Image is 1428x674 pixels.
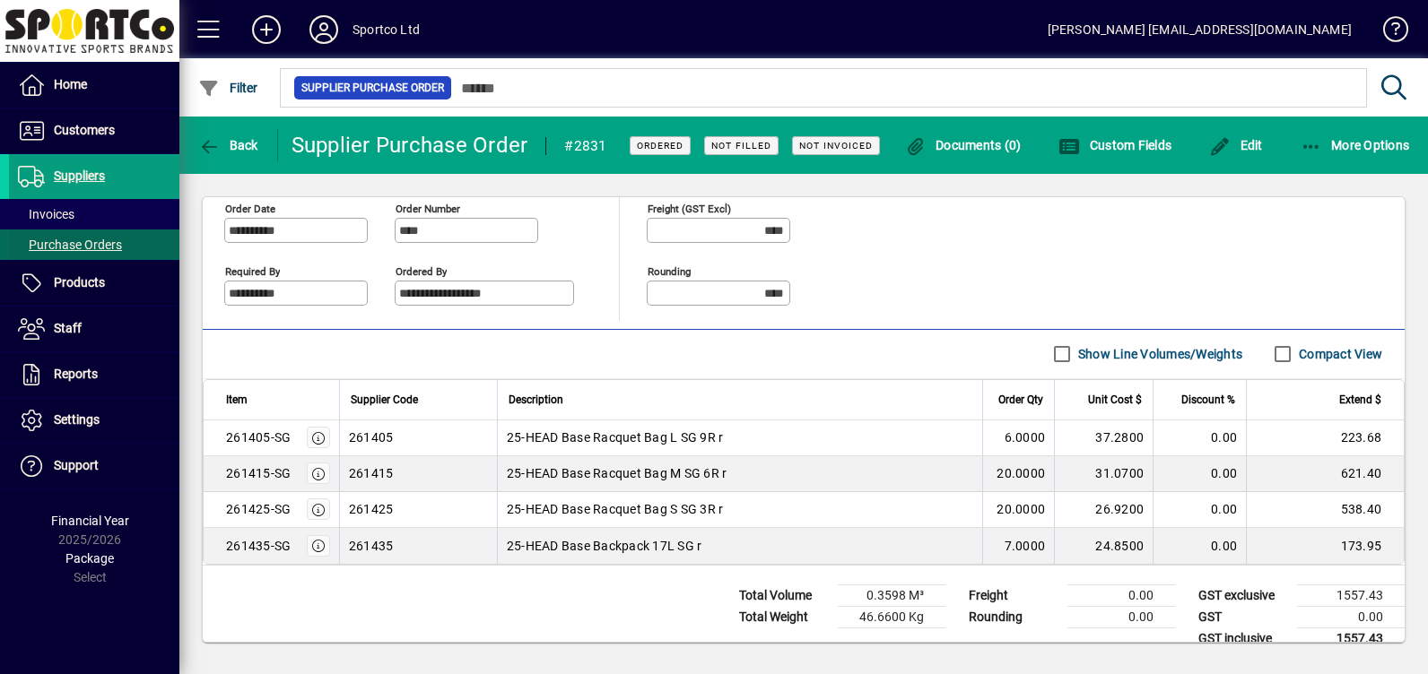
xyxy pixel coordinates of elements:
[9,261,179,306] a: Products
[54,77,87,91] span: Home
[9,229,179,260] a: Purchase Orders
[351,390,418,410] span: Supplier Code
[226,390,248,410] span: Item
[1054,129,1176,161] button: Custom Fields
[1297,606,1405,627] td: 0.00
[1088,390,1142,410] span: Unit Cost $
[238,13,295,46] button: Add
[960,606,1067,627] td: Rounding
[838,584,945,606] td: 0.3598 M³
[1181,390,1235,410] span: Discount %
[54,367,98,381] span: Reports
[292,131,528,160] div: Supplier Purchase Order
[396,264,447,277] mat-label: Ordered by
[1209,138,1263,152] span: Edit
[1054,456,1153,492] td: 31.0700
[1058,138,1171,152] span: Custom Fields
[1246,420,1404,456] td: 223.68
[225,264,280,277] mat-label: Required by
[339,492,497,528] td: 261425
[1295,345,1382,363] label: Compact View
[838,606,945,627] td: 46.6600 Kg
[982,528,1054,564] td: 7.0000
[637,140,684,151] span: Ordered
[225,202,275,214] mat-label: Order date
[1054,492,1153,528] td: 26.9200
[198,81,258,95] span: Filter
[54,458,99,472] span: Support
[396,202,460,214] mat-label: Order number
[9,398,179,443] a: Settings
[960,584,1067,606] td: Freight
[18,238,122,252] span: Purchase Orders
[179,129,278,161] app-page-header-button: Back
[1067,584,1175,606] td: 0.00
[1067,606,1175,627] td: 0.00
[65,551,114,566] span: Package
[1370,4,1406,62] a: Knowledge Base
[54,123,115,137] span: Customers
[1189,606,1297,627] td: GST
[1189,584,1297,606] td: GST exclusive
[339,420,497,456] td: 261405
[730,606,838,627] td: Total Weight
[799,140,873,151] span: Not Invoiced
[226,537,291,555] div: 261435-SG
[1301,138,1410,152] span: More Options
[982,456,1054,492] td: 20.0000
[9,63,179,108] a: Home
[9,108,179,153] a: Customers
[1246,492,1404,528] td: 538.40
[226,500,291,518] div: 261425-SG
[54,412,100,427] span: Settings
[54,321,82,335] span: Staff
[507,464,727,482] span: 25-HEAD Base Racquet Bag M SG 6R r
[54,168,105,183] span: Suppliers
[998,390,1043,410] span: Order Qty
[1153,492,1246,528] td: 0.00
[1153,528,1246,564] td: 0.00
[648,202,731,214] mat-label: Freight (GST excl)
[1153,456,1246,492] td: 0.00
[295,13,353,46] button: Profile
[1075,345,1242,363] label: Show Line Volumes/Weights
[1246,456,1404,492] td: 621.40
[1205,129,1267,161] button: Edit
[1189,627,1297,650] td: GST inclusive
[339,456,497,492] td: 261415
[301,79,444,97] span: Supplier Purchase Order
[198,138,258,152] span: Back
[507,537,702,555] span: 25-HEAD Base Backpack 17L SG r
[9,444,179,488] a: Support
[509,390,563,410] span: Description
[730,584,838,606] td: Total Volume
[1297,627,1405,650] td: 1557.43
[901,129,1026,161] button: Documents (0)
[1054,420,1153,456] td: 37.2800
[507,428,724,446] span: 25-HEAD Base Racquet Bag L SG 9R r
[982,492,1054,528] td: 20.0000
[9,307,179,351] a: Staff
[648,264,691,277] mat-label: Rounding
[226,464,291,482] div: 261415-SG
[51,514,129,528] span: Financial Year
[1296,129,1415,161] button: More Options
[18,207,74,221] span: Invoices
[353,15,420,44] div: Sportco Ltd
[1153,420,1246,456] td: 0.00
[564,132,606,160] div: #2831
[1246,528,1404,564] td: 173.95
[1054,528,1153,564] td: 24.8500
[711,140,771,151] span: Not Filled
[507,500,724,518] span: 25-HEAD Base Racquet Bag S SG 3R r
[1048,15,1352,44] div: [PERSON_NAME] [EMAIL_ADDRESS][DOMAIN_NAME]
[9,199,179,229] a: Invoices
[1297,584,1405,606] td: 1557.43
[194,129,263,161] button: Back
[905,138,1022,152] span: Documents (0)
[226,428,291,446] div: 261405-SG
[54,275,105,289] span: Products
[194,72,263,104] button: Filter
[9,352,179,397] a: Reports
[339,528,497,564] td: 261435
